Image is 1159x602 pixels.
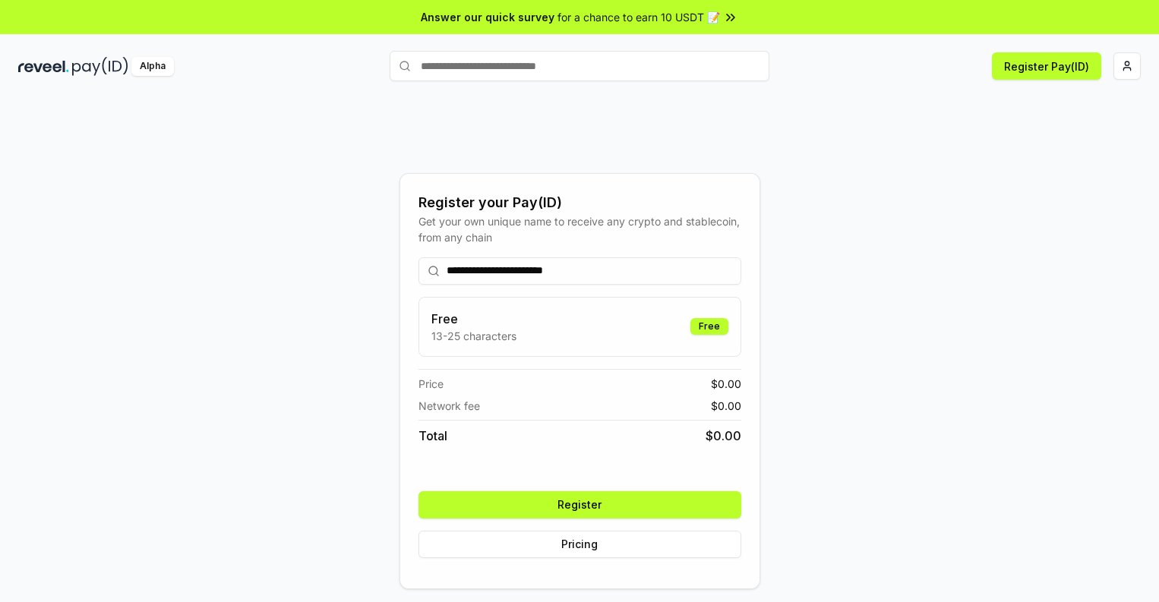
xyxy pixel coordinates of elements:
[421,9,554,25] span: Answer our quick survey
[431,328,516,344] p: 13-25 characters
[72,57,128,76] img: pay_id
[131,57,174,76] div: Alpha
[418,427,447,445] span: Total
[418,531,741,558] button: Pricing
[711,376,741,392] span: $ 0.00
[706,427,741,445] span: $ 0.00
[690,318,728,335] div: Free
[557,9,720,25] span: for a chance to earn 10 USDT 📝
[711,398,741,414] span: $ 0.00
[418,398,480,414] span: Network fee
[418,213,741,245] div: Get your own unique name to receive any crypto and stablecoin, from any chain
[992,52,1101,80] button: Register Pay(ID)
[418,491,741,518] button: Register
[431,310,516,328] h3: Free
[18,57,69,76] img: reveel_dark
[418,192,741,213] div: Register your Pay(ID)
[418,376,444,392] span: Price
